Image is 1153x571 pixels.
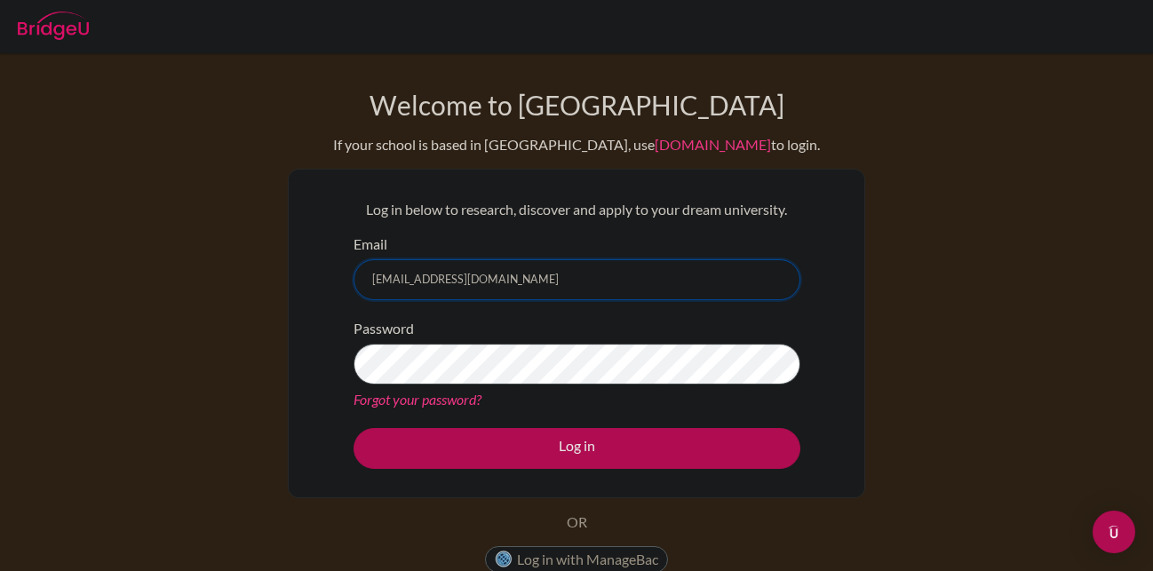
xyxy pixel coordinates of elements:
[354,428,800,469] button: Log in
[370,89,784,121] h1: Welcome to [GEOGRAPHIC_DATA]
[18,12,89,40] img: Bridge-U
[655,136,771,153] a: [DOMAIN_NAME]
[354,391,481,408] a: Forgot your password?
[354,199,800,220] p: Log in below to research, discover and apply to your dream university.
[1093,511,1135,553] div: Open Intercom Messenger
[333,134,820,155] div: If your school is based in [GEOGRAPHIC_DATA], use to login.
[354,318,414,339] label: Password
[567,512,587,533] p: OR
[354,234,387,255] label: Email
